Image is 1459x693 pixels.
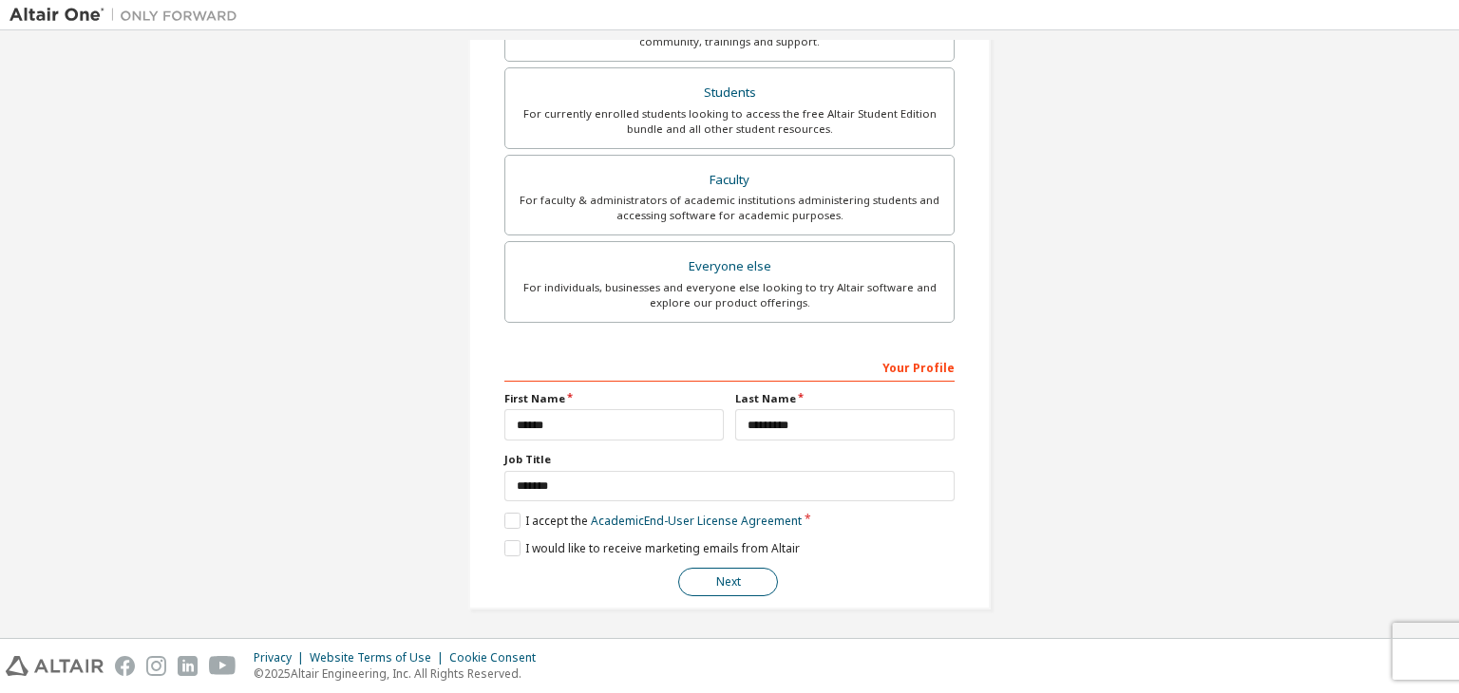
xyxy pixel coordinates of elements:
[9,6,247,25] img: Altair One
[254,665,547,682] p: © 2025 Altair Engineering, Inc. All Rights Reserved.
[504,452,955,467] label: Job Title
[735,391,955,406] label: Last Name
[517,280,942,310] div: For individuals, businesses and everyone else looking to try Altair software and explore our prod...
[6,656,104,676] img: altair_logo.svg
[678,568,778,596] button: Next
[504,351,955,382] div: Your Profile
[504,513,802,529] label: I accept the
[517,106,942,137] div: For currently enrolled students looking to access the free Altair Student Edition bundle and all ...
[209,656,237,676] img: youtube.svg
[146,656,166,676] img: instagram.svg
[178,656,198,676] img: linkedin.svg
[517,193,942,223] div: For faculty & administrators of academic institutions administering students and accessing softwa...
[517,80,942,106] div: Students
[310,650,449,665] div: Website Terms of Use
[517,167,942,194] div: Faculty
[504,391,724,406] label: First Name
[591,513,802,529] a: Academic End-User License Agreement
[517,253,942,280] div: Everyone else
[504,540,800,556] label: I would like to receive marketing emails from Altair
[115,656,135,676] img: facebook.svg
[254,650,310,665] div: Privacy
[449,650,547,665] div: Cookie Consent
